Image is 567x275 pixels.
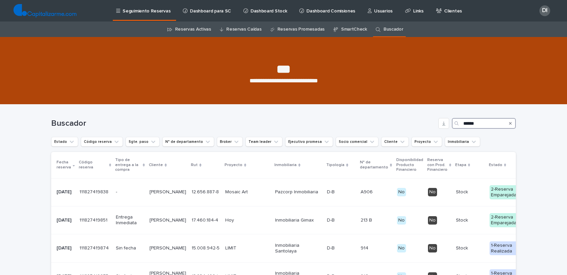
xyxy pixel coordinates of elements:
p: Inmobiliaria [274,161,297,169]
p: 111827419874 [79,244,110,251]
p: Inmobiliaria Santolaya [275,243,322,254]
button: Team leader [245,137,282,147]
p: Rut [191,161,198,169]
p: 15.008.942-5 [192,244,221,251]
p: [PERSON_NAME] [149,189,186,195]
p: Etapa [455,161,466,169]
p: Tipología [326,161,344,169]
div: No [397,244,406,252]
div: No [428,216,437,225]
div: No [428,244,437,252]
p: Entrega Inmediata [116,214,144,226]
p: [DATE] [57,218,74,223]
p: Mosaic Art [225,189,270,195]
p: Cliente [149,161,163,169]
p: N° de departamento [360,159,388,171]
p: LIMIT [225,245,270,251]
p: 111827419838 [79,188,110,195]
a: Buscador [383,22,403,37]
p: [PERSON_NAME] [149,218,186,223]
p: Disponibilidad Producto Financiero [396,156,423,173]
p: Hoy [225,218,270,223]
p: D-B [327,188,336,195]
button: N° de departamento [162,137,214,147]
div: 2-Reserva Emparejada [490,185,520,199]
p: Sin fecha [116,245,144,251]
button: Broker [217,137,243,147]
a: SmartCheck [341,22,367,37]
button: Inmobiliaria [445,137,480,147]
p: [DATE] [57,245,74,251]
div: No [428,188,437,196]
a: Reservas Activas [175,22,211,37]
p: Fecha reserva [57,159,71,171]
a: Reservas Promesadas [277,22,325,37]
a: Reservas Caídas [226,22,261,37]
p: [DATE] [57,189,74,195]
button: Cliente [381,137,409,147]
p: Tipo de entrega a la compra [115,156,141,173]
div: 1-Reserva Realizada [490,241,520,256]
p: - [116,189,144,195]
p: Estado [489,161,502,169]
h1: Buscador [51,119,436,128]
p: [PERSON_NAME] [149,245,186,251]
div: DI [539,5,550,16]
button: Socio comercial [336,137,378,147]
p: 17.460.184-4 [192,216,220,223]
p: D-B [327,216,336,223]
p: 12.656.887-8 [192,188,220,195]
p: 213 B [361,216,373,223]
p: Inmobiliaria Gimax [275,218,322,223]
p: Stock [456,189,484,195]
p: Proyecto [225,161,242,169]
p: 111827419851 [79,216,109,223]
input: Search [452,118,516,129]
p: Código reserva [79,159,107,171]
p: Stock [456,218,484,223]
img: TjQlHxlQVOtaKxwbrr5R [13,4,76,17]
p: Stock [456,245,484,251]
button: Proyecto [411,137,442,147]
div: 2-Reserva Emparejada [490,213,520,227]
div: No [397,188,406,196]
p: D-B [327,244,336,251]
p: 914 [361,244,370,251]
p: Pazcorp Inmobiliaria [275,189,322,195]
button: Estado [51,137,78,147]
p: Reserva con Prod. Financiero [427,156,447,173]
div: No [397,216,406,225]
button: Ejecutivo promesa [285,137,333,147]
button: Código reserva [81,137,123,147]
p: A906 [361,188,374,195]
button: Sgte. paso [126,137,160,147]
